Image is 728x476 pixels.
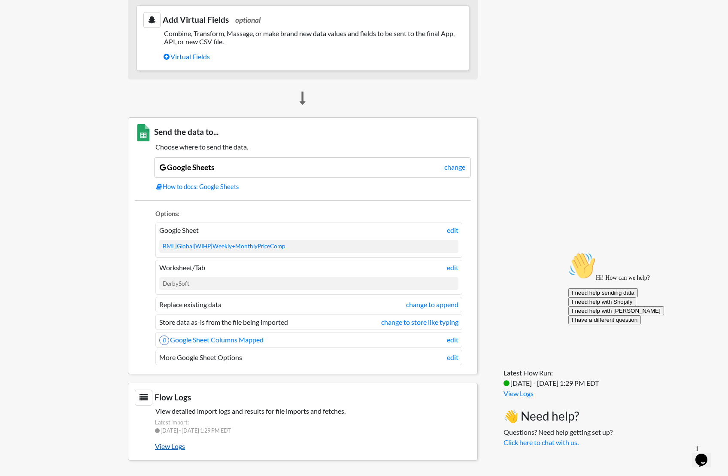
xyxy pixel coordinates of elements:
button: I need help with [PERSON_NAME] [3,58,99,67]
a: edit [447,225,458,235]
a: 8Google Sheet Columns Mapped [159,336,264,344]
span: Latest Flow Run: [DATE] - [DATE] 1:29 PM EDT [504,369,599,387]
li: Replace existing data [155,297,462,312]
a: change [444,162,465,172]
a: View Logs [155,439,471,454]
h3: 👋 Need help? [504,409,613,424]
a: View Logs [504,389,534,397]
h3: Add Virtual Fields [143,12,462,28]
img: :wave: [3,3,31,31]
h5: View detailed import logs and results for file imports and fetches. [135,407,471,415]
div: 👋Hi! How can we help?I need help sending dataI need help with ShopifyI need help with [PERSON_NAM... [3,3,158,76]
iframe: chat widget [692,442,719,467]
div: DerbySoft [159,277,458,290]
p: Questions? Need help getting set up? [504,427,613,448]
li: Google Sheet [155,223,462,257]
li: Worksheet/Tab [155,260,462,295]
a: Virtual Fields [164,49,462,64]
a: Click here to chat with us. [504,438,579,446]
a: change to append [406,299,458,310]
a: How to docs: Google Sheets [156,182,471,192]
button: I need help sending data [3,40,73,49]
h3: Flow Logs [135,390,471,406]
li: More Google Sheet Options [155,350,462,365]
a: edit [447,262,458,273]
h5: Choose where to send the data. [135,143,471,151]
a: BML|Global|WIHP|Weekly+MonthlyPriceComp [163,243,285,250]
button: I have a different question [3,67,76,76]
li: Options: [155,209,462,221]
img: Google Sheets [135,124,152,141]
a: edit [447,352,458,363]
button: I need help with Shopify [3,49,71,58]
h3: Send the data to... [135,124,471,141]
a: Google Sheets [160,163,215,172]
li: Store data as-is from the file being imported [155,314,462,330]
span: Latest import: [DATE] - [DATE] 1:29 PM EDT [135,418,471,439]
h5: Combine, Transform, Massage, or make brand new data values and fields to be sent to the final App... [143,29,462,46]
a: change to store like typing [381,317,458,327]
span: 8 [159,336,169,345]
span: optional [235,15,261,24]
a: edit [447,335,458,345]
iframe: chat widget [565,249,719,437]
span: Hi! How can we help? [3,26,85,32]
